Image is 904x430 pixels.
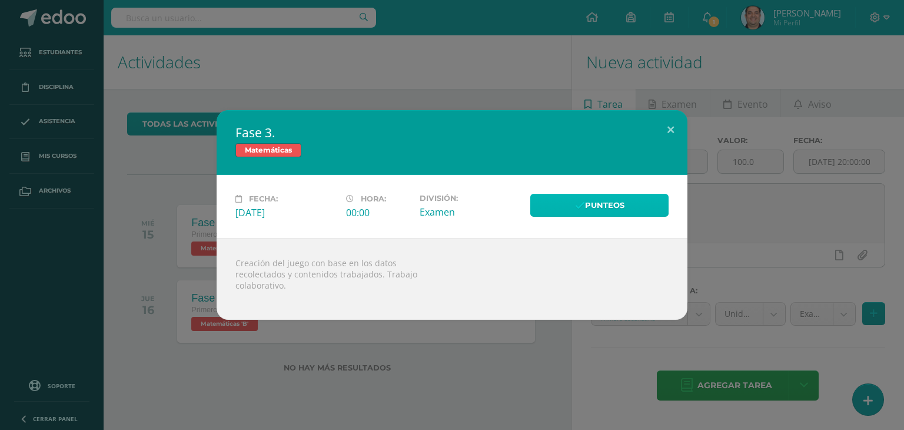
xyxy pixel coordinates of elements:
[346,206,410,219] div: 00:00
[420,194,521,203] label: División:
[249,194,278,203] span: Fecha:
[530,194,669,217] a: Punteos
[217,238,687,320] div: Creación del juego con base en los datos recolectados y contenidos trabajados. Trabajo colaborativo.
[654,110,687,150] button: Close (Esc)
[235,143,301,157] a: Matemáticas
[361,194,386,203] span: Hora:
[420,206,521,219] div: Examen
[235,206,337,219] div: [DATE]
[235,124,669,141] h2: Fase 3.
